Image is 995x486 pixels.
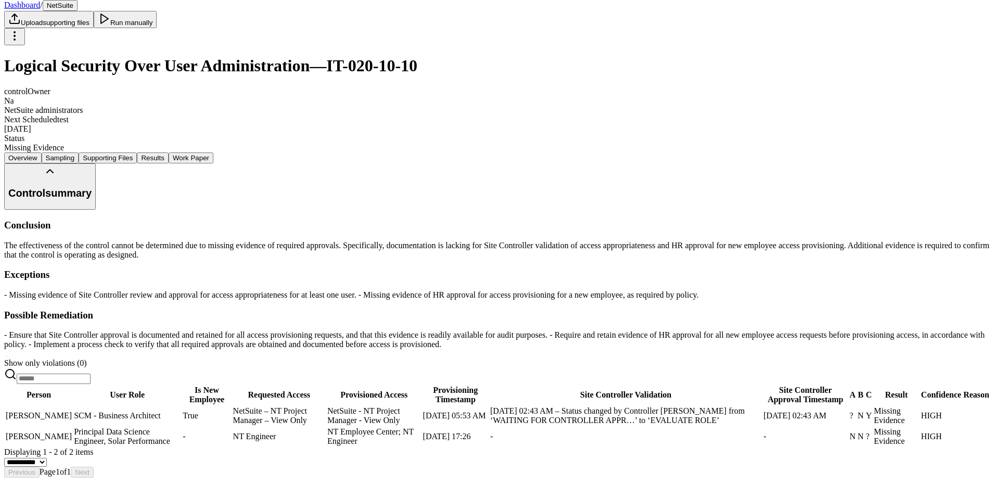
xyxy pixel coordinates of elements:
th: Requested Access [233,385,326,405]
div: HIGH [921,432,961,441]
th: Provisioning Timestamp [423,385,489,405]
div: Missing Evidence [874,427,919,446]
th: Reason [963,385,990,405]
span: NT Employee Center; NT Engineer [327,427,414,445]
span: Na [4,96,14,105]
div: - Missing evidence of Site Controller review and approval for access appropriateness for at least... [4,290,991,300]
span: Page 1 of 1 [40,467,71,476]
span: [PERSON_NAME] [6,411,72,420]
th: Confidence [921,385,962,405]
h3: Possible Remediation [4,310,991,321]
th: C [865,385,873,405]
button: Controlsummary [4,163,96,210]
div: Displaying 1 - 2 of 2 items [4,447,991,457]
p: The effectiveness of the control cannot be determined due to missing evidence of required approva... [4,241,991,260]
span: - [490,432,493,441]
span: NT Engineer [233,432,276,441]
div: control Owner [4,87,991,96]
th: Is New Employee [182,385,231,405]
span: Show only violations ( 0 ) [4,359,87,367]
div: Missing Evidence [4,143,991,152]
span: N [850,432,856,441]
button: Next [71,467,93,478]
nav: Tabs [4,152,991,163]
span: Y [866,411,872,420]
span: N [858,411,864,420]
button: Work Paper [169,152,213,163]
span: [DATE] 02:43 AM – Status changed by Controller [PERSON_NAME] from ‘WAITING FOR CONTROLLER APPR…’ ... [490,406,745,425]
button: Sampling [42,152,79,163]
button: Overview [4,152,42,163]
button: Results [137,152,168,163]
button: Uploadsupporting files [4,11,94,28]
span: - [763,432,766,441]
h3: Exceptions [4,269,991,280]
th: Site Controller Approval Timestamp [763,385,848,405]
span: ? [866,432,870,441]
button: Run manually [94,11,157,28]
span: [DATE] 02:43 AM [763,411,826,420]
div: - Ensure that Site Controller approval is documented and retained for all access provisioning req... [4,330,991,349]
th: Result [873,385,920,405]
button: Previous [4,467,40,478]
span: True [183,411,198,420]
th: Person [5,385,72,405]
span: SCM - Business Architect [74,411,161,420]
th: User Role [73,385,181,405]
h2: Control summary [8,187,92,199]
a: Dashboard [4,1,40,9]
span: Principal Data Science Engineer, Solar Performance [74,427,170,445]
button: Supporting Files [79,152,137,163]
th: Provisioned Access [327,385,422,405]
span: NetSuite administrators [4,106,83,114]
th: Site Controller Validation [490,385,762,405]
span: [DATE] 17:26 [423,432,471,441]
div: HIGH [921,411,961,420]
h1: Logical Security Over User Administration — IT-020-10-10 [4,56,991,75]
div: [DATE] [4,124,991,134]
span: ? [850,411,853,420]
span: NetSuite - NT Project Manager - View Only [327,406,400,425]
th: B [857,385,864,405]
span: [DATE] 05:53 AM [423,411,486,420]
span: - [183,432,185,441]
th: A [849,385,857,405]
span: N [858,432,864,441]
h3: Conclusion [4,220,991,231]
div: Next Scheduled test [4,115,991,124]
div: Missing Evidence [874,406,919,425]
span: [PERSON_NAME] [6,432,72,441]
span: NetSuite – NT Project Manager – View Only [233,406,307,425]
div: Status [4,134,991,143]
